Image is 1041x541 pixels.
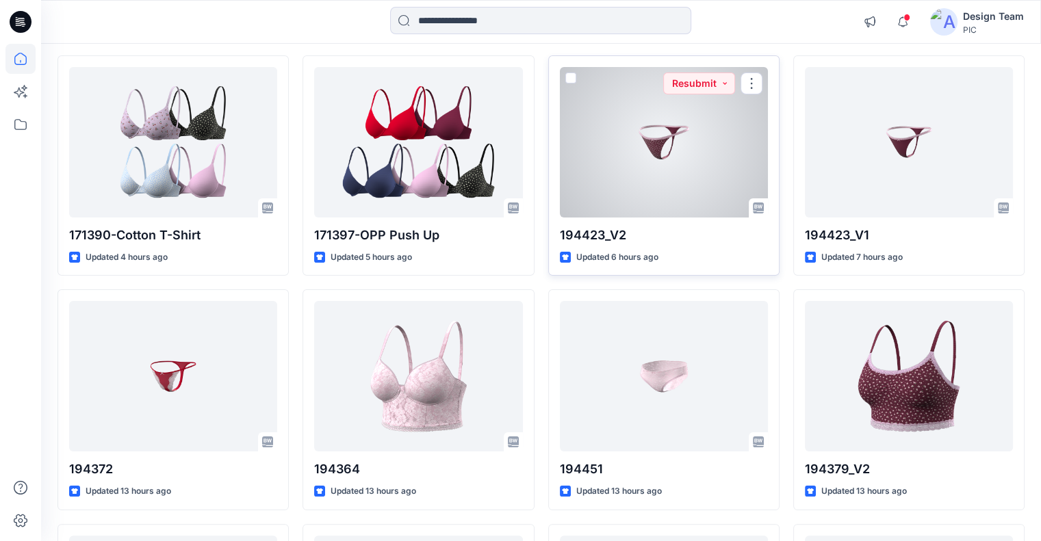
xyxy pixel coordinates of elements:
[69,460,277,479] p: 194372
[331,250,412,265] p: Updated 5 hours ago
[805,460,1013,479] p: 194379_V2
[930,8,958,36] img: avatar
[963,8,1024,25] div: Design Team
[314,460,522,479] p: 194364
[576,250,658,265] p: Updated 6 hours ago
[963,25,1024,35] div: PIC
[560,301,768,451] a: 194451
[314,226,522,245] p: 171397-OPP Push Up
[560,67,768,217] a: 194423_V2
[560,460,768,479] p: 194451
[314,301,522,451] a: 194364
[69,301,277,451] a: 194372
[69,226,277,245] p: 171390-Cotton T-Shirt
[331,484,416,499] p: Updated 13 hours ago
[805,301,1013,451] a: 194379_V2
[86,250,168,265] p: Updated 4 hours ago
[821,250,903,265] p: Updated 7 hours ago
[69,67,277,217] a: 171390-Cotton T-Shirt
[560,226,768,245] p: 194423_V2
[805,67,1013,217] a: 194423_V1
[821,484,907,499] p: Updated 13 hours ago
[576,484,662,499] p: Updated 13 hours ago
[805,226,1013,245] p: 194423_V1
[314,67,522,217] a: 171397-OPP Push Up
[86,484,171,499] p: Updated 13 hours ago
